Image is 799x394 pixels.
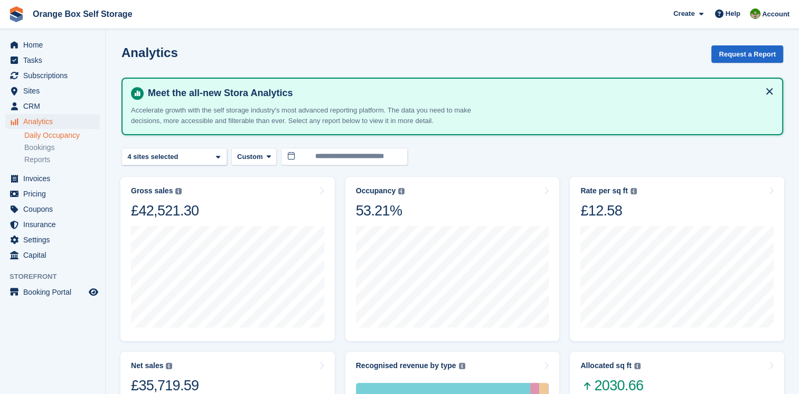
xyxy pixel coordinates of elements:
[5,99,100,114] a: menu
[726,8,740,19] span: Help
[673,8,694,19] span: Create
[356,202,405,220] div: 53.21%
[23,68,87,83] span: Subscriptions
[23,232,87,247] span: Settings
[5,285,100,299] a: menu
[23,186,87,201] span: Pricing
[24,143,100,153] a: Bookings
[631,188,637,194] img: icon-info-grey-7440780725fd019a000dd9b08b2336e03edf1995a4989e88bcd33f0948082b44.svg
[23,114,87,129] span: Analytics
[23,248,87,262] span: Capital
[121,45,178,60] h2: Analytics
[356,186,396,195] div: Occupancy
[23,53,87,68] span: Tasks
[8,6,24,22] img: stora-icon-8386f47178a22dfd0bd8f6a31ec36ba5ce8667c1dd55bd0f319d3a0aa187defe.svg
[5,202,100,217] a: menu
[634,363,641,369] img: icon-info-grey-7440780725fd019a000dd9b08b2336e03edf1995a4989e88bcd33f0948082b44.svg
[131,361,163,370] div: Net sales
[23,217,87,232] span: Insurance
[24,130,100,140] a: Daily Occupancy
[87,286,100,298] a: Preview store
[580,361,631,370] div: Allocated sq ft
[131,202,199,220] div: £42,521.30
[5,217,100,232] a: menu
[5,114,100,129] a: menu
[356,361,456,370] div: Recognised revenue by type
[29,5,137,23] a: Orange Box Self Storage
[750,8,760,19] img: Eric Smith
[23,285,87,299] span: Booking Portal
[5,232,100,247] a: menu
[23,171,87,186] span: Invoices
[237,152,262,162] span: Custom
[459,363,465,369] img: icon-info-grey-7440780725fd019a000dd9b08b2336e03edf1995a4989e88bcd33f0948082b44.svg
[5,53,100,68] a: menu
[131,105,501,126] p: Accelerate growth with the self storage industry's most advanced reporting platform. The data you...
[5,248,100,262] a: menu
[23,83,87,98] span: Sites
[711,45,783,63] button: Request a Report
[175,188,182,194] img: icon-info-grey-7440780725fd019a000dd9b08b2336e03edf1995a4989e88bcd33f0948082b44.svg
[23,202,87,217] span: Coupons
[5,83,100,98] a: menu
[231,148,277,165] button: Custom
[5,186,100,201] a: menu
[144,87,774,99] h4: Meet the all-new Stora Analytics
[580,202,636,220] div: £12.58
[5,68,100,83] a: menu
[166,363,172,369] img: icon-info-grey-7440780725fd019a000dd9b08b2336e03edf1995a4989e88bcd33f0948082b44.svg
[23,99,87,114] span: CRM
[126,152,182,162] div: 4 sites selected
[398,188,405,194] img: icon-info-grey-7440780725fd019a000dd9b08b2336e03edf1995a4989e88bcd33f0948082b44.svg
[10,271,105,282] span: Storefront
[580,186,627,195] div: Rate per sq ft
[23,37,87,52] span: Home
[5,171,100,186] a: menu
[762,9,789,20] span: Account
[131,186,173,195] div: Gross sales
[24,155,100,165] a: Reports
[5,37,100,52] a: menu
